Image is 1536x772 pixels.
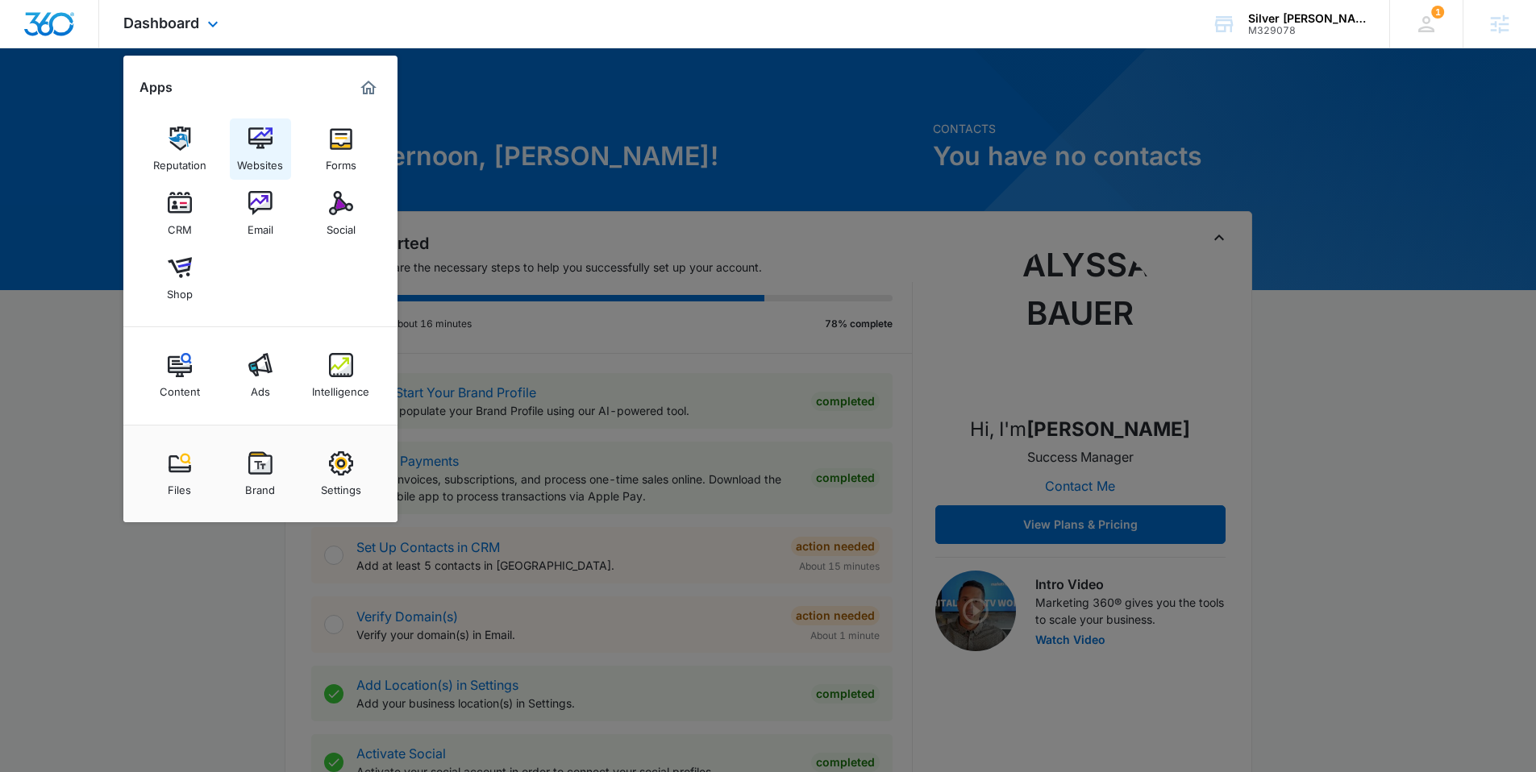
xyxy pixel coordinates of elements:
div: Content [160,377,200,398]
div: Forms [326,151,356,172]
a: Intelligence [310,345,372,406]
a: Ads [230,345,291,406]
div: CRM [168,215,192,236]
a: Marketing 360® Dashboard [356,75,381,101]
h2: Apps [139,80,173,95]
div: Settings [321,475,361,496]
a: Forms [310,118,372,180]
div: account name [1248,12,1366,25]
a: Content [149,345,210,406]
a: Social [310,183,372,244]
div: Brand [245,475,275,496]
span: Dashboard [123,15,199,31]
div: Files [168,475,191,496]
a: Websites [230,118,291,180]
span: 1 [1431,6,1444,19]
div: Websites [237,151,283,172]
div: Shop [167,280,193,301]
a: Shop [149,247,210,309]
a: Settings [310,443,372,504]
a: Reputation [149,118,210,180]
div: Ads [251,377,270,398]
a: Email [230,183,291,244]
div: notifications count [1431,6,1444,19]
div: Intelligence [312,377,369,398]
div: Email [248,215,273,236]
div: Reputation [153,151,206,172]
a: Brand [230,443,291,504]
div: Social [327,215,356,236]
div: account id [1248,25,1366,36]
a: CRM [149,183,210,244]
a: Files [149,443,210,504]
